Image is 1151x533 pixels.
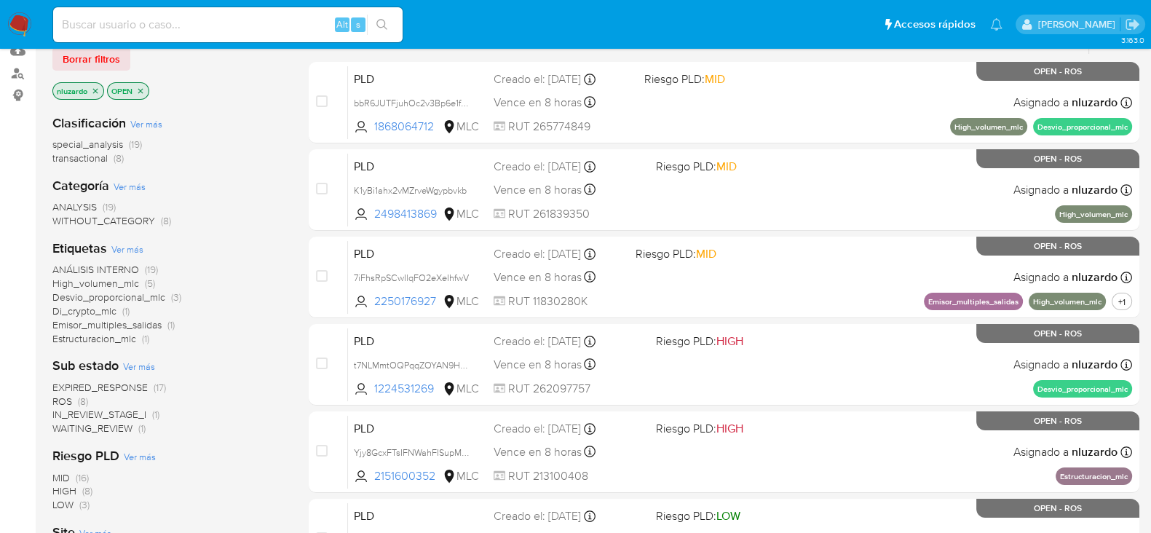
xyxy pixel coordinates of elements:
span: Alt [336,17,348,31]
span: s [356,17,360,31]
p: pablo.ruidiaz@mercadolibre.com [1037,17,1120,31]
a: Salir [1125,17,1140,32]
button: search-icon [367,15,397,35]
a: Notificaciones [990,18,1002,31]
span: Accesos rápidos [894,17,976,32]
input: Buscar usuario o caso... [53,15,403,34]
span: 3.163.0 [1120,34,1144,46]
